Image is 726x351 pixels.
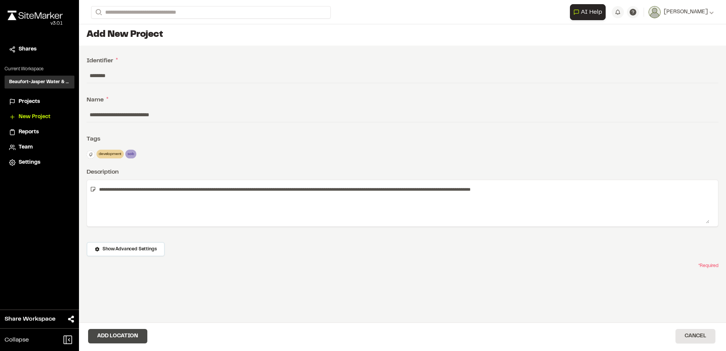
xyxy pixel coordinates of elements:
[9,143,70,152] a: Team
[675,329,715,343] button: Cancel
[87,95,718,104] div: Name
[103,246,156,253] span: Show Advanced Settings
[19,143,33,152] span: Team
[19,98,40,106] span: Projects
[125,150,136,158] div: sob
[9,113,70,121] a: New Project
[8,11,63,20] img: rebrand.png
[9,158,70,167] a: Settings
[570,4,609,20] div: Open AI Assistant
[698,262,718,269] span: * Required
[9,98,70,106] a: Projects
[5,315,55,324] span: Share Workspace
[87,134,718,144] div: Tags
[19,45,36,54] span: Shares
[649,6,714,18] button: [PERSON_NAME]
[8,20,63,27] div: Oh geez...please don't...
[664,8,708,16] span: [PERSON_NAME]
[96,150,124,158] div: development
[19,158,40,167] span: Settings
[87,242,165,256] button: Show Advanced Settings
[88,329,147,343] button: Add Location
[5,66,74,73] p: Current Workspace
[570,4,606,20] button: Open AI Assistant
[91,6,105,19] button: Search
[9,79,70,85] h3: Beaufort-Jasper Water & Sewer Authority
[19,113,51,121] span: New Project
[581,8,602,17] span: AI Help
[9,45,70,54] a: Shares
[5,335,29,345] span: Collapse
[87,168,718,177] div: Description
[19,128,39,136] span: Reports
[9,128,70,136] a: Reports
[87,29,718,41] h1: Add New Project
[87,56,718,65] div: Identifier
[649,6,661,18] img: User
[87,150,95,159] button: Edit Tags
